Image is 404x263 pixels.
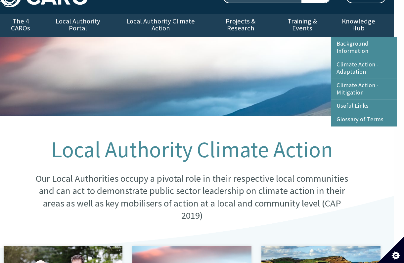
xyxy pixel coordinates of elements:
a: Useful Links [331,99,397,113]
a: Training & Events [273,14,331,37]
a: Local Authority Climate Action [113,14,208,37]
h1: Local Authority Climate Action [31,137,352,162]
a: Climate Action - Mitigation [331,79,397,99]
p: Our Local Authorities occupy a pivotal role in their respective local communities and can act to ... [31,172,352,222]
a: Climate Action - Adaptation [331,58,397,79]
a: Background Information [331,37,397,58]
a: Glossary of Terms [331,113,397,126]
a: Projects & Research [208,14,273,37]
a: Local Authority Portal [43,14,113,37]
a: Knowledge Hub [331,14,385,37]
button: Set cookie preferences [378,237,404,263]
